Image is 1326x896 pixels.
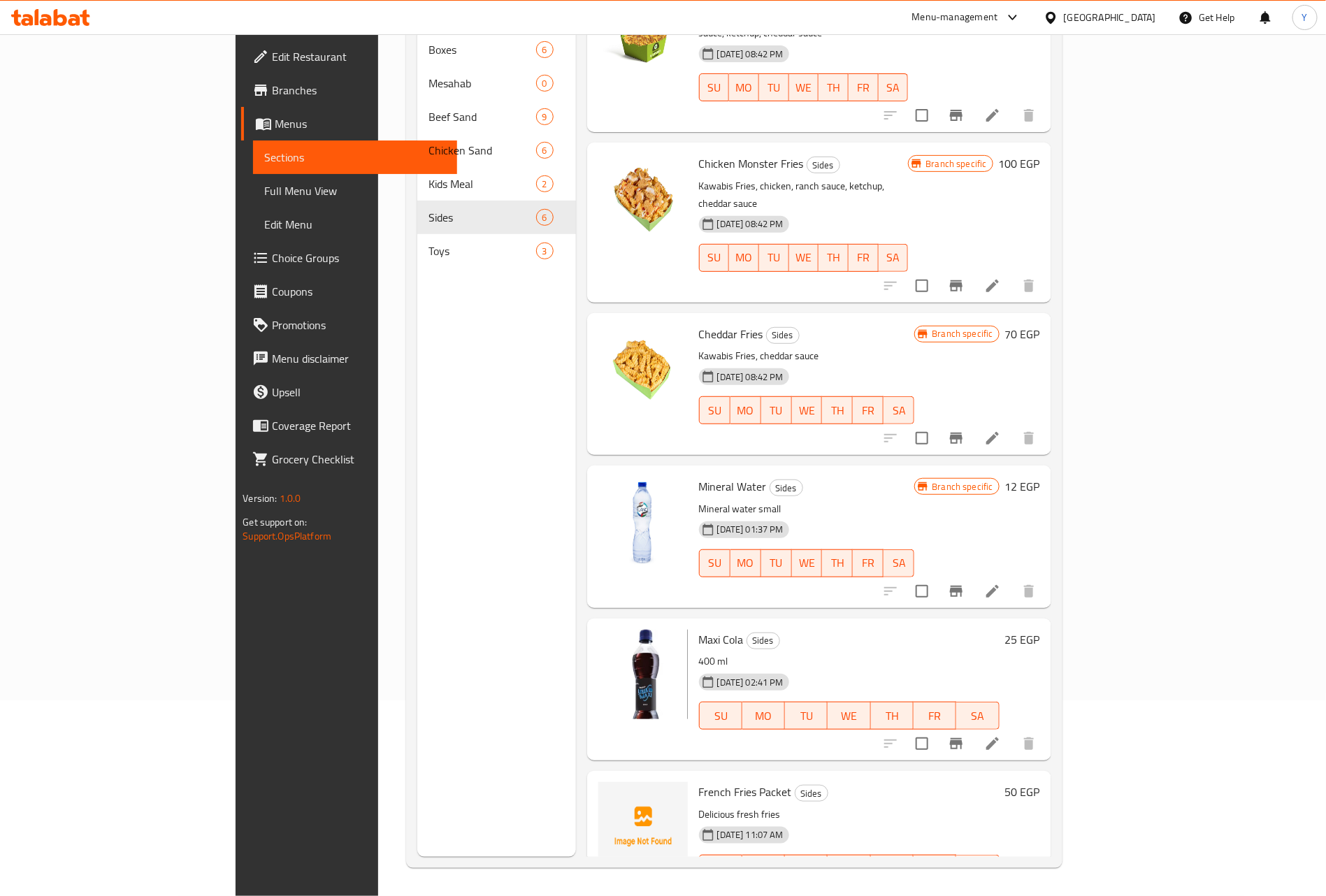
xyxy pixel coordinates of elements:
[699,244,730,272] button: SU
[417,167,576,201] div: Kids Meal2
[598,630,688,719] img: Maxi Cola
[428,41,536,58] span: Boxes
[272,417,446,434] span: Coverage Report
[871,855,914,883] button: TH
[884,78,903,98] span: SA
[598,154,688,243] img: Chicken Monster Fries
[253,140,457,174] a: Sections
[759,244,789,272] button: TU
[1005,477,1040,496] h6: 12 EGP
[280,489,301,507] span: 1.0.0
[884,247,903,268] span: SA
[699,500,915,518] p: Mineral water small
[1005,630,1040,649] h6: 25 EGP
[272,48,446,65] span: Edit Restaurant
[1005,324,1040,344] h6: 70 EGP
[428,175,536,192] span: Kids Meal
[699,178,909,212] p: Kawabis Fries, chicken, ranch sauce, ketchup, cheddar sauce
[789,244,819,272] button: WE
[264,216,446,233] span: Edit Menu
[907,271,937,301] span: Select to update
[712,48,789,61] span: [DATE] 08:42 PM
[536,142,554,159] div: items
[253,208,457,241] a: Edit Menu
[907,101,937,130] span: Select to update
[907,424,937,453] span: Select to update
[241,308,457,342] a: Promotions
[984,735,1001,752] a: Edit menu item
[819,244,849,272] button: TH
[417,27,576,273] nav: Menu sections
[241,241,457,275] a: Choice Groups
[272,384,446,400] span: Upsell
[699,629,744,650] span: Maxi Cola
[962,706,993,726] span: SA
[699,324,763,345] span: Cheddar Fries
[272,350,446,367] span: Menu disclaimer
[828,702,870,730] button: WE
[828,553,847,573] span: TH
[770,480,802,496] span: Sides
[871,702,914,730] button: TH
[699,653,1000,670] p: 400 ml
[428,209,536,226] span: Sides
[853,396,884,424] button: FR
[537,43,553,57] span: 6
[699,806,1000,823] p: Delicious fresh fries
[742,702,785,730] button: MO
[853,549,884,577] button: FR
[795,78,814,98] span: WE
[761,396,792,424] button: TU
[939,575,973,608] button: Branch-specific-item
[699,396,730,424] button: SU
[272,82,446,99] span: Branches
[761,549,792,577] button: TU
[926,327,998,340] span: Branch specific
[1012,575,1046,608] button: delete
[705,706,737,726] span: SU
[884,396,914,424] button: SA
[699,549,730,577] button: SU
[730,549,761,577] button: MO
[736,400,756,421] span: MO
[241,73,457,107] a: Branches
[428,142,536,159] span: Chicken Sand
[798,553,817,573] span: WE
[536,175,554,192] div: items
[766,327,800,344] div: Sides
[984,277,1001,294] a: Edit menu item
[1012,727,1046,760] button: delete
[939,99,973,132] button: Branch-specific-item
[914,702,956,730] button: FR
[598,782,688,872] img: French Fries Packet
[428,108,536,125] div: Beef Sand
[241,107,457,140] a: Menus
[822,549,853,577] button: TH
[417,66,576,100] div: Mesahab0
[417,133,576,167] div: Chicken Sand6
[417,33,576,66] div: Boxes6
[428,243,536,259] div: Toys
[858,553,878,573] span: FR
[789,73,819,101] button: WE
[785,855,828,883] button: TU
[537,144,553,157] span: 6
[926,480,998,493] span: Branch specific
[795,785,828,802] div: Sides
[729,73,759,101] button: MO
[253,174,457,208] a: Full Menu View
[767,400,786,421] span: TU
[1012,269,1046,303] button: delete
[792,549,823,577] button: WE
[428,75,536,92] div: Mesahab
[1012,99,1046,132] button: delete
[920,157,992,171] span: Branch specific
[417,201,576,234] div: Sides6
[1064,10,1156,25] div: [GEOGRAPHIC_DATA]
[705,553,725,573] span: SU
[889,400,909,421] span: SA
[939,421,973,455] button: Branch-specific-item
